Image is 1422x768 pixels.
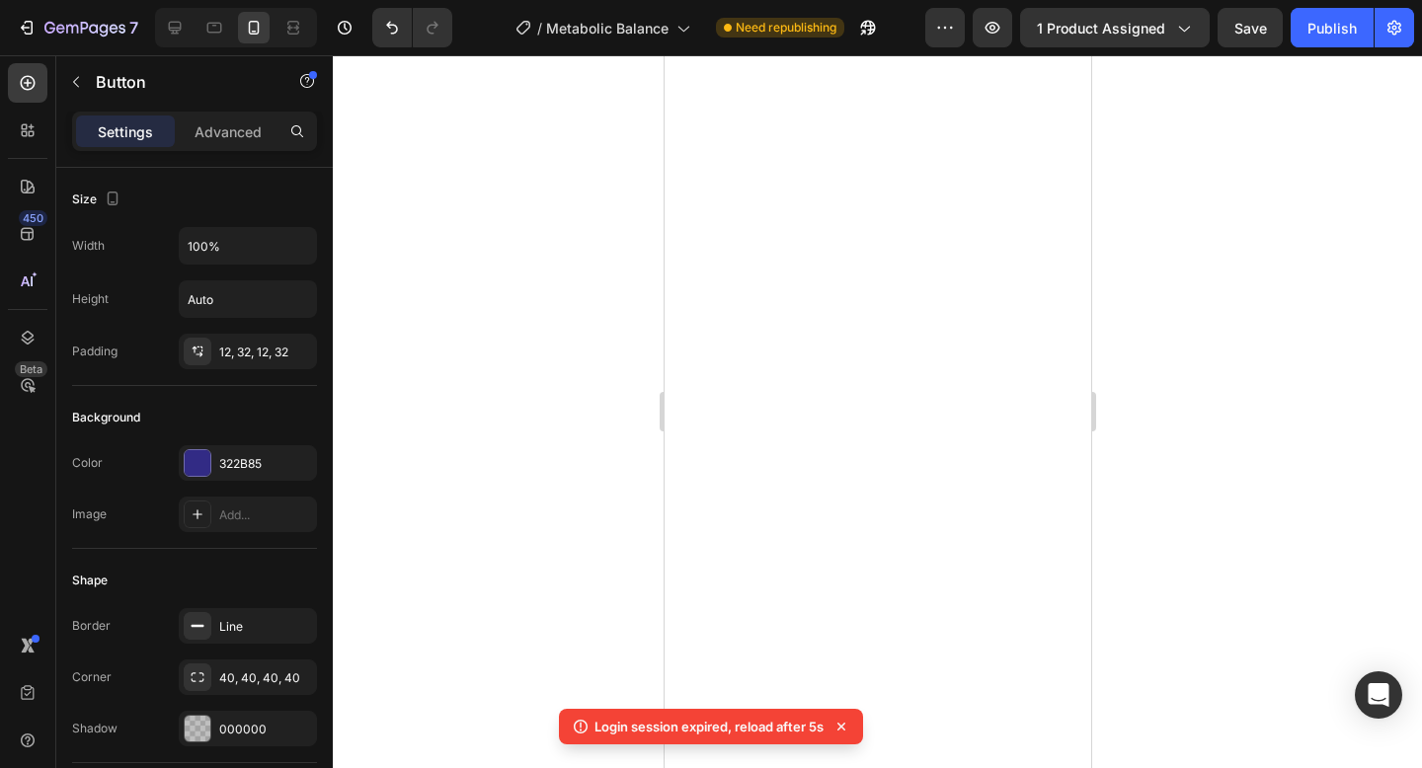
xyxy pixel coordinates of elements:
[8,8,147,47] button: 7
[72,343,118,360] div: Padding
[1291,8,1374,47] button: Publish
[1234,20,1267,37] span: Save
[1218,8,1283,47] button: Save
[72,290,109,308] div: Height
[72,454,103,472] div: Color
[195,121,262,142] p: Advanced
[1307,18,1357,38] div: Publish
[15,361,47,377] div: Beta
[72,237,105,255] div: Width
[72,505,107,523] div: Image
[219,721,312,738] div: 000000
[665,55,1091,768] iframe: Design area
[180,281,316,317] input: Auto
[98,121,153,142] p: Settings
[594,717,824,736] p: Login session expired, reload after 5s
[546,18,669,38] span: Metabolic Balance
[219,506,312,524] div: Add...
[1020,8,1210,47] button: 1 product assigned
[219,669,312,687] div: 40, 40, 40, 40
[72,720,118,737] div: Shadow
[180,228,316,264] input: Auto
[372,8,452,47] div: Undo/Redo
[96,70,264,94] p: Button
[72,409,140,426] div: Background
[19,210,47,226] div: 450
[219,344,312,361] div: 12, 32, 12, 32
[129,16,138,39] p: 7
[1355,671,1402,719] div: Open Intercom Messenger
[1037,18,1165,38] span: 1 product assigned
[72,187,124,213] div: Size
[219,455,312,473] div: 322B85
[72,572,108,589] div: Shape
[537,18,542,38] span: /
[219,618,312,636] div: Line
[72,617,111,635] div: Border
[736,19,836,37] span: Need republishing
[72,668,112,686] div: Corner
